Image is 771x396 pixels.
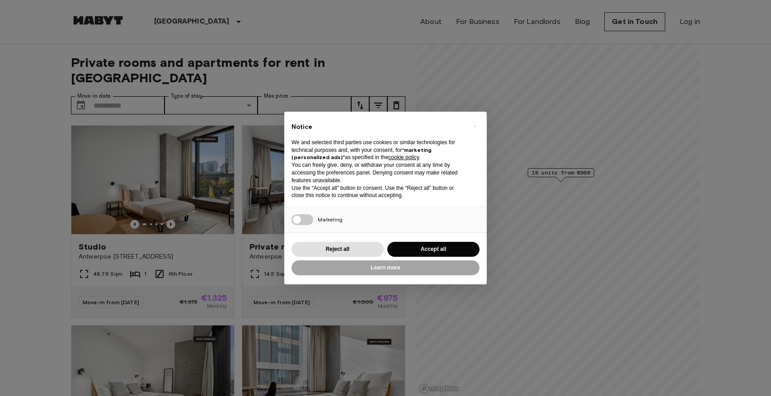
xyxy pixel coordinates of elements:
[474,121,477,132] span: ×
[291,146,432,161] strong: “marketing (personalized ads)”
[468,119,482,133] button: Close this notice
[291,184,465,200] p: Use the “Accept all” button to consent. Use the “Reject all” button or close this notice to conti...
[291,139,465,161] p: We and selected third parties use cookies or similar technologies for technical purposes and, wit...
[387,242,480,257] button: Accept all
[291,123,465,132] h2: Notice
[291,260,480,275] button: Learn more
[291,161,465,184] p: You can freely give, deny, or withdraw your consent at any time by accessing the preferences pane...
[388,154,419,160] a: cookie policy
[318,216,343,223] span: Marketing
[291,242,384,257] button: Reject all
